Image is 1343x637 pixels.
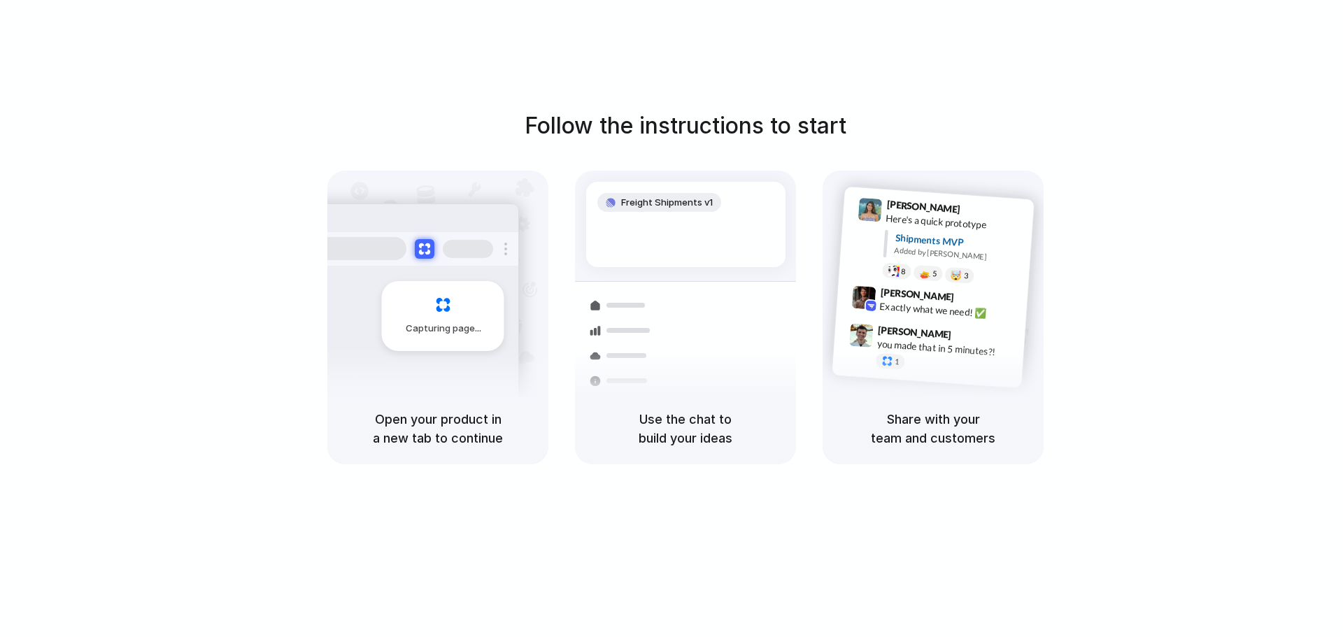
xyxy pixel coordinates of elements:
span: 8 [901,268,906,275]
span: [PERSON_NAME] [886,196,960,217]
h1: Follow the instructions to start [525,109,846,143]
h5: Use the chat to build your ideas [592,410,779,448]
div: Exactly what we need! ✅ [879,299,1019,322]
div: you made that in 5 minutes?! [876,336,1016,360]
h5: Share with your team and customers [839,410,1027,448]
h5: Open your product in a new tab to continue [344,410,532,448]
span: 9:41 AM [965,203,993,220]
span: 5 [932,270,937,278]
span: 3 [964,272,969,280]
span: 9:47 AM [955,329,984,345]
div: Added by [PERSON_NAME] [894,245,1023,265]
span: Capturing page [406,322,483,336]
div: 🤯 [951,270,962,280]
div: Here's a quick prototype [886,211,1025,235]
span: 9:42 AM [958,291,987,308]
span: 1 [895,358,900,366]
span: [PERSON_NAME] [880,285,954,305]
div: Shipments MVP [895,231,1024,254]
span: [PERSON_NAME] [878,322,952,343]
span: Freight Shipments v1 [621,196,713,210]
